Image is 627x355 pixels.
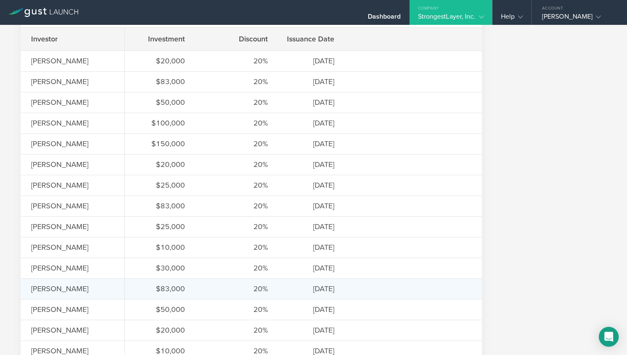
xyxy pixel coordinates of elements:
div: [PERSON_NAME] [31,221,114,232]
div: [DATE] [289,180,334,191]
div: [DATE] [289,159,334,170]
div: $30,000 [135,263,185,273]
div: $20,000 [135,159,185,170]
div: 20% [206,242,268,253]
div: [PERSON_NAME] [31,304,114,315]
div: Investment [135,34,185,44]
div: $10,000 [135,242,185,253]
div: $83,000 [135,283,185,294]
div: 20% [206,138,268,149]
div: StrongestLayer, Inc. [418,12,484,25]
div: $83,000 [135,76,185,87]
div: [PERSON_NAME] [31,242,114,253]
div: [PERSON_NAME] [31,283,114,294]
div: 20% [206,200,268,211]
div: Issuance Date [289,34,334,44]
div: $25,000 [135,180,185,191]
div: 20% [206,325,268,336]
div: $20,000 [135,325,185,336]
div: [DATE] [289,97,334,108]
div: [DATE] [289,304,334,315]
div: $50,000 [135,97,185,108]
div: [DATE] [289,138,334,149]
div: 20% [206,221,268,232]
div: [PERSON_NAME] [31,76,114,87]
div: 20% [206,283,268,294]
div: 20% [206,180,268,191]
div: $100,000 [135,118,185,128]
div: [PERSON_NAME] [31,118,114,128]
div: [PERSON_NAME] [31,263,114,273]
div: 20% [206,97,268,108]
div: [DATE] [289,325,334,336]
div: [PERSON_NAME] [31,180,114,191]
div: [DATE] [289,263,334,273]
div: [PERSON_NAME] [31,97,114,108]
div: 20% [206,76,268,87]
div: 20% [206,159,268,170]
div: [PERSON_NAME] [542,12,612,25]
div: Investor [31,34,114,44]
div: [DATE] [289,283,334,294]
div: [PERSON_NAME] [31,200,114,211]
div: $50,000 [135,304,185,315]
div: [DATE] [289,56,334,66]
div: $20,000 [135,56,185,66]
div: [DATE] [289,118,334,128]
div: [DATE] [289,200,334,211]
div: Help [501,12,523,25]
div: 20% [206,56,268,66]
div: [DATE] [289,221,334,232]
div: [DATE] [289,76,334,87]
div: [DATE] [289,242,334,253]
div: $150,000 [135,138,185,149]
div: $25,000 [135,221,185,232]
div: 20% [206,304,268,315]
div: [PERSON_NAME] [31,138,114,149]
div: $83,000 [135,200,185,211]
div: Open Intercom Messenger [599,327,619,347]
div: [PERSON_NAME] [31,56,114,66]
div: [PERSON_NAME] [31,325,114,336]
div: [PERSON_NAME] [31,159,114,170]
div: Dashboard [368,12,401,25]
div: Discount [206,34,268,44]
div: 20% [206,118,268,128]
div: 20% [206,263,268,273]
